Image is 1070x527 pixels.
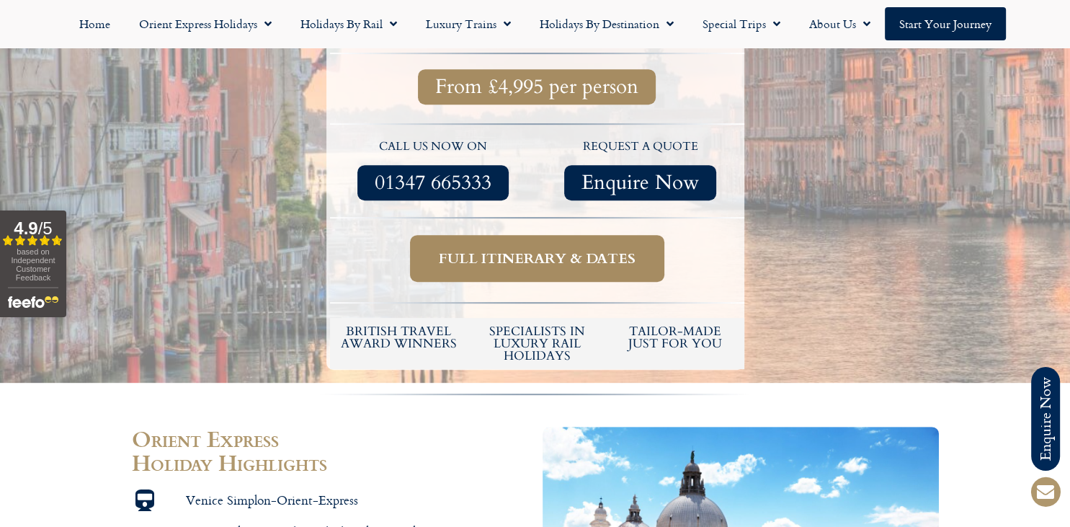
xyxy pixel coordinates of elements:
h2: Holiday Highlights [132,451,528,475]
a: Special Trips [688,7,795,40]
span: Enquire Now [581,174,699,192]
h5: British Travel Award winners [337,325,461,350]
span: Venice Simplon-Orient-Express [182,492,358,508]
h5: tailor-made just for you [613,325,737,350]
a: Full itinerary & dates [410,235,664,282]
p: call us now on [337,138,530,156]
h2: Orient Express [132,427,528,451]
p: request a quote [544,138,737,156]
a: Luxury Trains [411,7,525,40]
a: Enquire Now [564,165,716,200]
a: Start your Journey [885,7,1006,40]
a: Home [65,7,125,40]
h6: Specialists in luxury rail holidays [475,325,599,362]
a: Orient Express Holidays [125,7,286,40]
a: 01347 665333 [357,165,509,200]
a: About Us [795,7,885,40]
a: From £4,995 per person [418,69,656,105]
a: Holidays by Rail [286,7,411,40]
nav: Menu [7,7,1063,40]
span: From £4,995 per person [435,78,638,96]
a: Holidays by Destination [525,7,688,40]
span: 01347 665333 [375,174,491,192]
span: Full itinerary & dates [439,249,636,267]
